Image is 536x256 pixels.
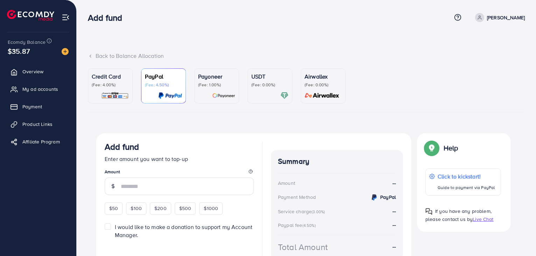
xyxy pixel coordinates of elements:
[88,13,128,23] h3: Add fund
[392,207,396,215] strong: --
[251,72,288,81] p: USDT
[101,92,129,100] img: card
[380,194,396,201] strong: PayPal
[425,208,432,215] img: Popup guide
[145,72,182,81] p: PayPal
[278,222,318,229] div: Paypal fee
[278,180,295,187] div: Amount
[62,13,70,21] img: menu
[154,205,167,212] span: $200
[278,194,316,201] div: Payment Method
[444,144,458,152] p: Help
[179,205,192,212] span: $500
[92,82,129,88] p: (Fee: 4.00%)
[7,10,54,21] img: logo
[105,155,254,163] p: Enter amount you want to top-up
[198,82,235,88] p: (Fee: 1.00%)
[473,216,493,223] span: Live Chat
[22,103,42,110] span: Payment
[302,92,342,100] img: card
[5,65,71,79] a: Overview
[392,221,396,229] strong: --
[105,169,254,177] legend: Amount
[305,82,342,88] p: (Fee: 0.00%)
[472,13,525,22] a: [PERSON_NAME]
[22,86,58,93] span: My ad accounts
[5,82,71,96] a: My ad accounts
[105,142,139,152] h3: Add fund
[22,138,60,145] span: Affiliate Program
[212,92,235,100] img: card
[278,241,328,253] div: Total Amount
[92,72,129,81] p: Credit Card
[198,72,235,81] p: Payoneer
[438,183,495,192] p: Guide to payment via PayPal
[115,223,252,239] span: I would like to make a donation to support my Account Manager.
[158,92,182,100] img: card
[370,193,378,202] img: credit
[5,100,71,114] a: Payment
[204,205,218,212] span: $1000
[5,117,71,131] a: Product Links
[487,13,525,22] p: [PERSON_NAME]
[425,208,492,223] span: If you have any problem, please contact us by
[8,39,46,46] span: Ecomdy Balance
[280,92,288,100] img: card
[131,205,142,212] span: $100
[278,157,396,166] h4: Summary
[278,208,327,215] div: Service charge
[251,82,288,88] p: (Fee: 0.00%)
[392,243,396,251] strong: --
[5,135,71,149] a: Affiliate Program
[392,179,396,187] strong: --
[8,46,30,56] span: $35.87
[22,121,53,128] span: Product Links
[302,223,316,228] small: (4.50%)
[88,52,525,60] div: Back to Balance Allocation
[62,48,69,55] img: image
[109,205,118,212] span: $50
[438,172,495,181] p: Click to kickstart!
[145,82,182,88] p: (Fee: 4.50%)
[305,72,342,81] p: Airwallex
[312,209,325,215] small: (3.00%)
[425,142,438,154] img: Popup guide
[22,68,43,75] span: Overview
